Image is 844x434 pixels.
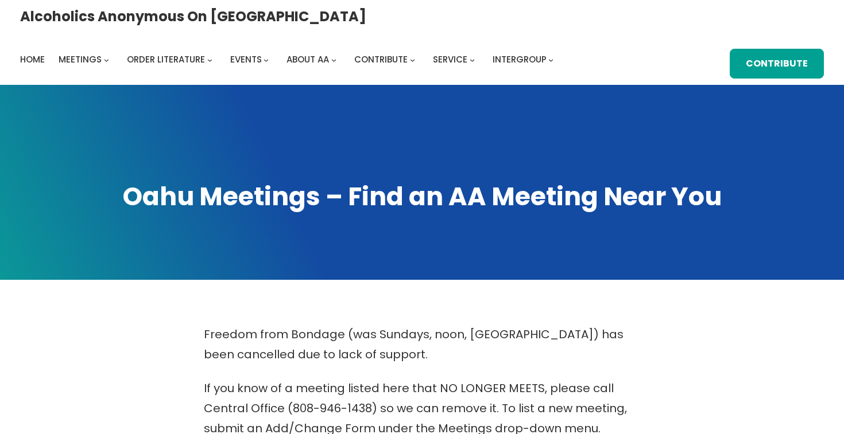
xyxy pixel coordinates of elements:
button: Order Literature submenu [207,57,212,62]
button: About AA submenu [331,57,336,62]
span: Order Literature [127,53,205,65]
span: Meetings [59,53,102,65]
a: Contribute [730,49,824,79]
a: Service [433,52,467,68]
button: Service submenu [470,57,475,62]
span: Contribute [354,53,408,65]
button: Events submenu [264,57,269,62]
a: Alcoholics Anonymous on [GEOGRAPHIC_DATA] [20,4,366,29]
a: About AA [287,52,329,68]
span: Home [20,53,45,65]
a: Meetings [59,52,102,68]
h1: Oahu Meetings – Find an AA Meeting Near You [20,179,824,214]
a: Events [230,52,262,68]
a: Intergroup [493,52,547,68]
span: About AA [287,53,329,65]
button: Intergroup submenu [548,57,553,62]
span: Events [230,53,262,65]
span: Intergroup [493,53,547,65]
p: Freedom from Bondage (was Sundays, noon, [GEOGRAPHIC_DATA]) has been cancelled due to lack of sup... [204,324,640,365]
button: Meetings submenu [104,57,109,62]
nav: Intergroup [20,52,557,68]
span: Service [433,53,467,65]
a: Contribute [354,52,408,68]
a: Home [20,52,45,68]
button: Contribute submenu [410,57,415,62]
